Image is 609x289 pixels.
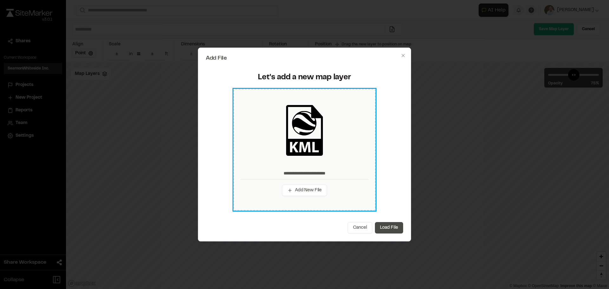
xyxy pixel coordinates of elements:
div: Add New File [233,89,376,211]
button: Cancel [348,222,372,233]
h2: Add File [206,56,403,61]
img: kml_black_icon.png [279,105,330,156]
div: Let's add a new map layer [210,73,399,83]
button: Load File [375,222,403,233]
button: Add New File [282,185,327,196]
